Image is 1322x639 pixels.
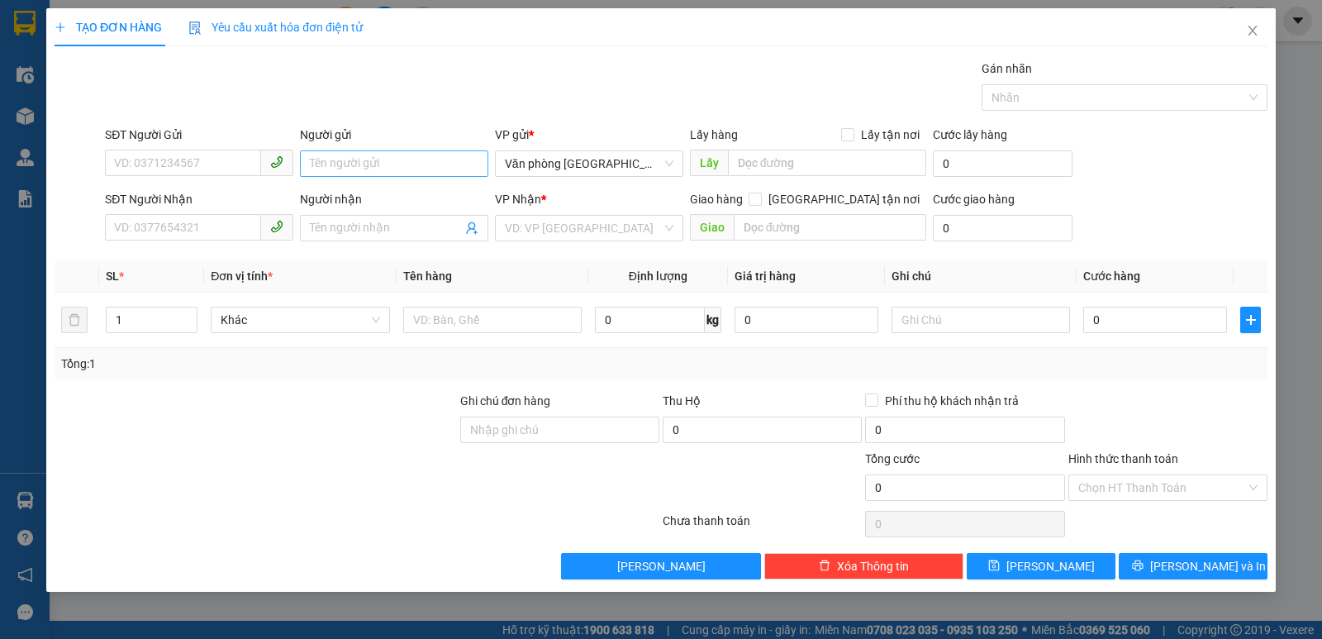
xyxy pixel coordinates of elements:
span: Khác [221,308,379,332]
span: [PERSON_NAME] [617,557,706,575]
div: VP gửi [495,126,683,144]
label: Hình thức thanh toán [1068,452,1178,465]
input: Dọc đường [728,150,927,176]
label: Cước lấy hàng [933,128,1007,141]
span: Lấy hàng [690,128,738,141]
span: VP Nhận [495,193,541,206]
span: Cước hàng [1083,269,1140,283]
span: Giao hàng [690,193,743,206]
button: plus [1240,307,1261,333]
button: deleteXóa Thông tin [764,553,963,579]
li: Hotline: 19003086 [92,61,375,82]
b: Gửi khách hàng [155,85,310,106]
input: Cước lấy hàng [933,150,1072,177]
span: kg [705,307,721,333]
span: TẠO ĐƠN HÀNG [55,21,162,34]
input: VD: Bàn, Ghế [403,307,582,333]
div: SĐT Người Nhận [105,190,293,208]
button: save[PERSON_NAME] [967,553,1115,579]
span: SL [106,269,119,283]
div: Người gửi [300,126,488,144]
span: Giá trị hàng [735,269,796,283]
div: Người nhận [300,190,488,208]
input: Ghi chú đơn hàng [460,417,659,443]
b: GỬI : Văn phòng [GEOGRAPHIC_DATA] [21,120,171,231]
span: printer [1132,560,1144,573]
span: Đơn vị tính [211,269,273,283]
span: save [988,560,1000,573]
span: [PERSON_NAME] và In [1150,557,1266,575]
span: user-add [465,222,478,235]
label: Ghi chú đơn hàng [460,394,551,408]
span: Tổng cước [865,452,920,465]
input: Dọc đường [734,214,927,241]
img: logo.jpg [21,21,103,103]
span: [GEOGRAPHIC_DATA] tận nơi [762,190,926,208]
div: SĐT Người Gửi [105,126,293,144]
span: plus [1241,313,1260,327]
button: delete [61,307,88,333]
span: close [1246,24,1259,37]
label: Gán nhãn [982,62,1032,75]
button: [PERSON_NAME] [561,553,760,579]
span: Tên hàng [403,269,452,283]
span: delete [819,560,830,573]
span: Lấy [690,150,728,176]
span: [PERSON_NAME] [1006,557,1095,575]
li: Số 2 [PERSON_NAME], [GEOGRAPHIC_DATA] [92,41,375,61]
span: phone [270,220,283,233]
div: Chưa thanh toán [661,512,863,541]
span: Phí thu hộ khách nhận trả [878,392,1025,410]
span: Văn phòng Ninh Bình [505,151,673,176]
b: Duy Khang Limousine [134,19,332,40]
button: printer[PERSON_NAME] và In [1119,553,1267,579]
span: plus [55,21,66,33]
th: Ghi chú [885,260,1077,293]
img: icon [188,21,202,35]
input: Ghi Chú [892,307,1070,333]
input: 0 [735,307,878,333]
span: Xóa Thông tin [837,557,909,575]
span: Định lượng [629,269,687,283]
h1: NB1309250005 [180,120,287,156]
span: Lấy tận nơi [854,126,926,144]
span: Thu Hộ [663,394,701,408]
span: Yêu cầu xuất hóa đơn điện tử [188,21,363,34]
div: Tổng: 1 [61,355,511,373]
button: Close [1229,8,1276,55]
span: phone [270,155,283,169]
label: Cước giao hàng [933,193,1015,206]
input: Cước giao hàng [933,215,1072,241]
span: Giao [690,214,734,241]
